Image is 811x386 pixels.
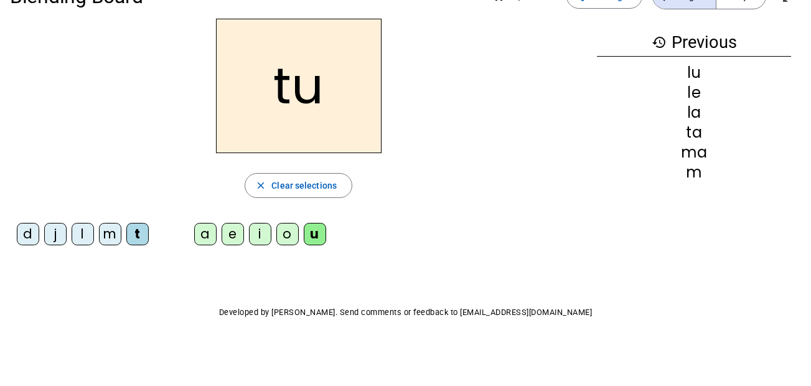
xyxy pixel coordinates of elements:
div: ta [597,125,791,140]
div: ma [597,145,791,160]
div: m [99,223,121,245]
div: i [249,223,271,245]
div: l [72,223,94,245]
h2: tu [216,19,382,153]
div: j [44,223,67,245]
div: le [597,85,791,100]
div: u [304,223,326,245]
div: la [597,105,791,120]
span: Clear selections [271,178,337,193]
div: m [597,165,791,180]
h3: Previous [597,29,791,57]
div: a [194,223,217,245]
mat-icon: history [652,35,667,50]
div: o [276,223,299,245]
div: lu [597,65,791,80]
p: Developed by [PERSON_NAME]. Send comments or feedback to [EMAIL_ADDRESS][DOMAIN_NAME] [10,305,801,320]
div: d [17,223,39,245]
button: Clear selections [245,173,352,198]
div: t [126,223,149,245]
div: e [222,223,244,245]
mat-icon: close [255,180,266,191]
